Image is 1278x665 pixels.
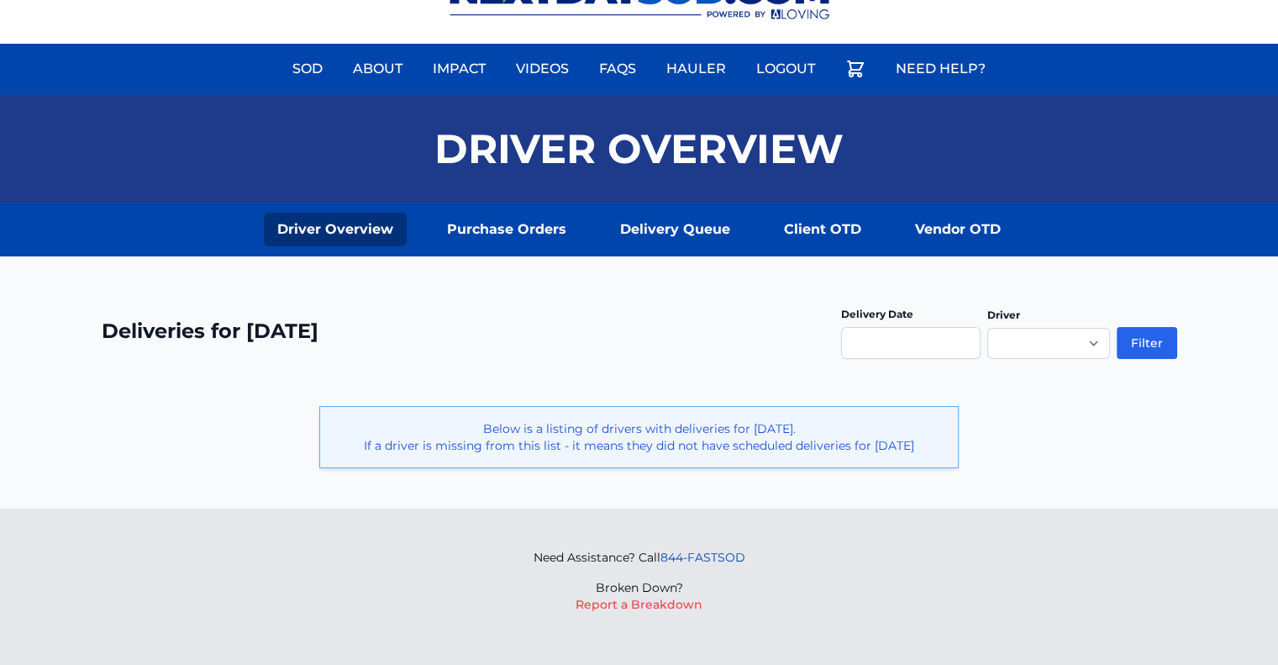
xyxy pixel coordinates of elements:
[607,213,744,246] a: Delivery Queue
[987,309,1020,321] label: Driver
[282,49,333,89] a: Sod
[660,550,745,565] a: 844-FASTSOD
[886,49,996,89] a: Need Help?
[589,49,646,89] a: FAQs
[902,213,1014,246] a: Vendor OTD
[434,129,844,169] h1: Driver Overview
[434,213,580,246] a: Purchase Orders
[343,49,413,89] a: About
[770,213,875,246] a: Client OTD
[656,49,736,89] a: Hauler
[1117,327,1177,359] button: Filter
[102,318,318,345] h2: Deliveries for [DATE]
[576,596,702,613] button: Report a Breakdown
[264,213,407,246] a: Driver Overview
[423,49,496,89] a: Impact
[841,308,913,320] label: Delivery Date
[534,579,745,596] p: Broken Down?
[534,549,745,566] p: Need Assistance? Call
[506,49,579,89] a: Videos
[746,49,825,89] a: Logout
[334,420,944,454] p: Below is a listing of drivers with deliveries for [DATE]. If a driver is missing from this list -...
